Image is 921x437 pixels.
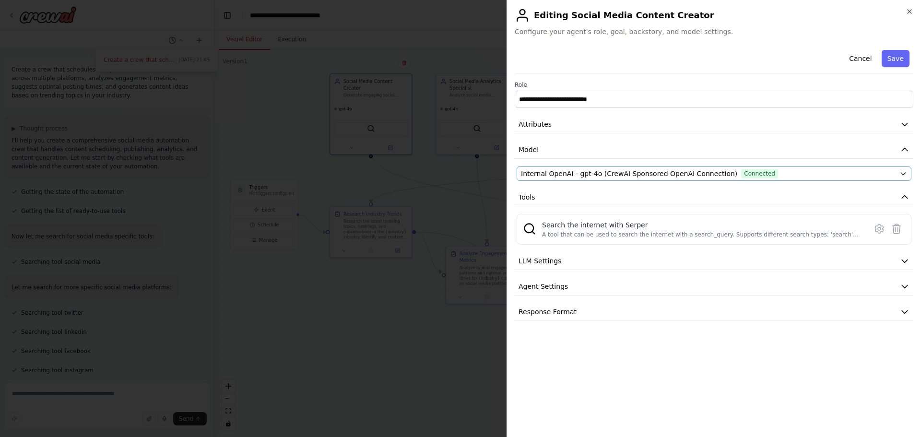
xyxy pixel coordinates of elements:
span: Connected [741,169,778,178]
img: SerperDevTool [523,222,536,236]
button: Internal OpenAI - gpt-4o (CrewAI Sponsored OpenAI Connection)Connected [517,166,911,181]
button: Response Format [515,303,913,321]
span: LLM Settings [519,256,562,266]
h2: Editing Social Media Content Creator [515,8,913,23]
button: Attributes [515,116,913,133]
label: Role [515,81,913,89]
div: A tool that can be used to search the internet with a search_query. Supports different search typ... [542,231,861,238]
span: Internal OpenAI - gpt-4o (CrewAI Sponsored OpenAI Connection) [521,169,737,178]
button: Agent Settings [515,278,913,295]
button: Configure tool [871,220,888,237]
button: Cancel [843,50,877,67]
span: Tools [519,192,535,202]
span: Model [519,145,539,154]
button: Model [515,141,913,159]
span: Configure your agent's role, goal, backstory, and model settings. [515,27,913,36]
span: Agent Settings [519,282,568,291]
button: LLM Settings [515,252,913,270]
div: Search the internet with Serper [542,220,861,230]
button: Tools [515,189,913,206]
span: Response Format [519,307,577,317]
button: Save [882,50,909,67]
button: Delete tool [888,220,905,237]
span: Attributes [519,119,552,129]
